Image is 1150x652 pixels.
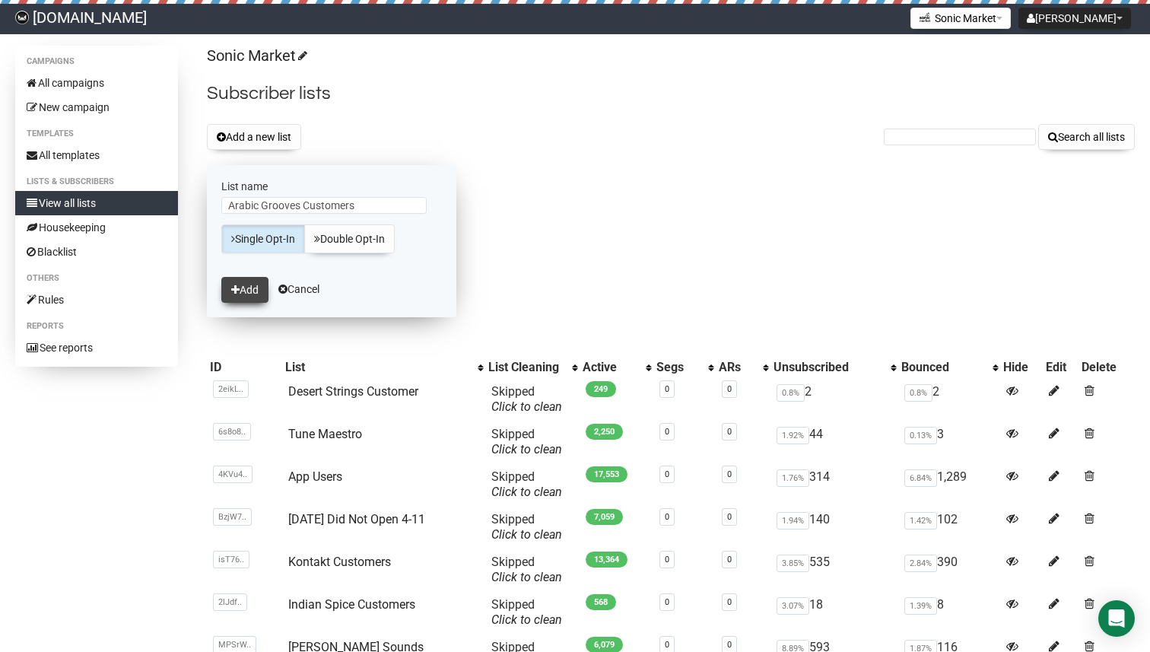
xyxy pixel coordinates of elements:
[1098,600,1135,637] div: Open Intercom Messenger
[665,512,669,522] a: 0
[727,469,732,479] a: 0
[770,378,898,421] td: 2
[665,640,669,650] a: 0
[488,360,564,375] div: List Cleaning
[770,421,898,463] td: 44
[770,357,898,378] th: Unsubscribed: No sort applied, activate to apply an ascending sort
[777,512,809,530] span: 1.94%
[288,597,415,612] a: Indian Spice Customers
[910,8,1011,29] button: Sonic Market
[15,143,178,167] a: All templates
[777,597,809,615] span: 3.07%
[904,597,937,615] span: 1.39%
[665,427,669,437] a: 0
[770,591,898,634] td: 18
[770,549,898,591] td: 535
[282,357,485,378] th: List: No sort applied, activate to apply an ascending sort
[491,597,562,627] span: Skipped
[491,384,562,414] span: Skipped
[898,506,1000,549] td: 102
[1082,360,1132,375] div: Delete
[727,512,732,522] a: 0
[285,360,470,375] div: List
[491,612,562,627] a: Click to clean
[213,380,249,398] span: 2eikL..
[904,512,937,530] span: 1.42%
[213,466,253,483] span: 4KVu4..
[221,180,442,193] label: List name
[727,555,732,565] a: 0
[901,360,985,375] div: Bounced
[221,277,268,303] button: Add
[491,427,562,456] span: Skipped
[288,384,418,399] a: Desert Strings Customer
[904,469,937,487] span: 6.84%
[586,552,627,568] span: 13,364
[656,360,700,375] div: Segs
[288,512,425,526] a: [DATE] Did Not Open 4-11
[586,509,623,525] span: 7,059
[586,594,616,610] span: 568
[774,360,883,375] div: Unsubscribed
[213,508,252,526] span: BzjW7..
[213,593,247,611] span: 2lJdf..
[727,384,732,394] a: 0
[898,421,1000,463] td: 3
[898,591,1000,634] td: 8
[207,46,305,65] a: Sonic Market
[898,549,1000,591] td: 390
[491,527,562,542] a: Click to clean
[491,570,562,584] a: Click to clean
[15,125,178,143] li: Templates
[1046,360,1076,375] div: Edit
[904,384,932,402] span: 0.8%
[15,269,178,288] li: Others
[221,197,427,214] input: The name of your new list
[207,80,1135,107] h2: Subscriber lists
[727,597,732,607] a: 0
[288,469,342,484] a: App Users
[15,317,178,336] li: Reports
[777,469,809,487] span: 1.76%
[207,357,283,378] th: ID: No sort applied, sorting is disabled
[15,191,178,215] a: View all lists
[491,469,562,499] span: Skipped
[15,288,178,312] a: Rules
[898,357,1000,378] th: Bounced: No sort applied, activate to apply an ascending sort
[278,283,319,295] a: Cancel
[770,463,898,506] td: 314
[770,506,898,549] td: 140
[1038,124,1135,150] button: Search all lists
[15,215,178,240] a: Housekeeping
[1000,357,1043,378] th: Hide: No sort applied, sorting is disabled
[665,469,669,479] a: 0
[15,95,178,119] a: New campaign
[583,360,638,375] div: Active
[491,442,562,456] a: Click to clean
[777,384,805,402] span: 0.8%
[716,357,770,378] th: ARs: No sort applied, activate to apply an ascending sort
[210,360,280,375] div: ID
[1079,357,1135,378] th: Delete: No sort applied, sorting is disabled
[580,357,653,378] th: Active: No sort applied, activate to apply an ascending sort
[904,555,937,572] span: 2.84%
[586,424,623,440] span: 2,250
[777,427,809,444] span: 1.92%
[15,336,178,360] a: See reports
[727,640,732,650] a: 0
[665,597,669,607] a: 0
[15,11,29,24] img: ce2cc6a3dca65a6fb331999af5db0c0f
[1018,8,1131,29] button: [PERSON_NAME]
[777,555,809,572] span: 3.85%
[304,224,395,253] a: Double Opt-In
[1043,357,1079,378] th: Edit: No sort applied, sorting is disabled
[919,11,931,24] img: 3.png
[586,466,627,482] span: 17,553
[221,224,305,253] a: Single Opt-In
[586,381,616,397] span: 249
[491,555,562,584] span: Skipped
[288,427,362,441] a: Tune Maestro
[1003,360,1040,375] div: Hide
[898,378,1000,421] td: 2
[727,427,732,437] a: 0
